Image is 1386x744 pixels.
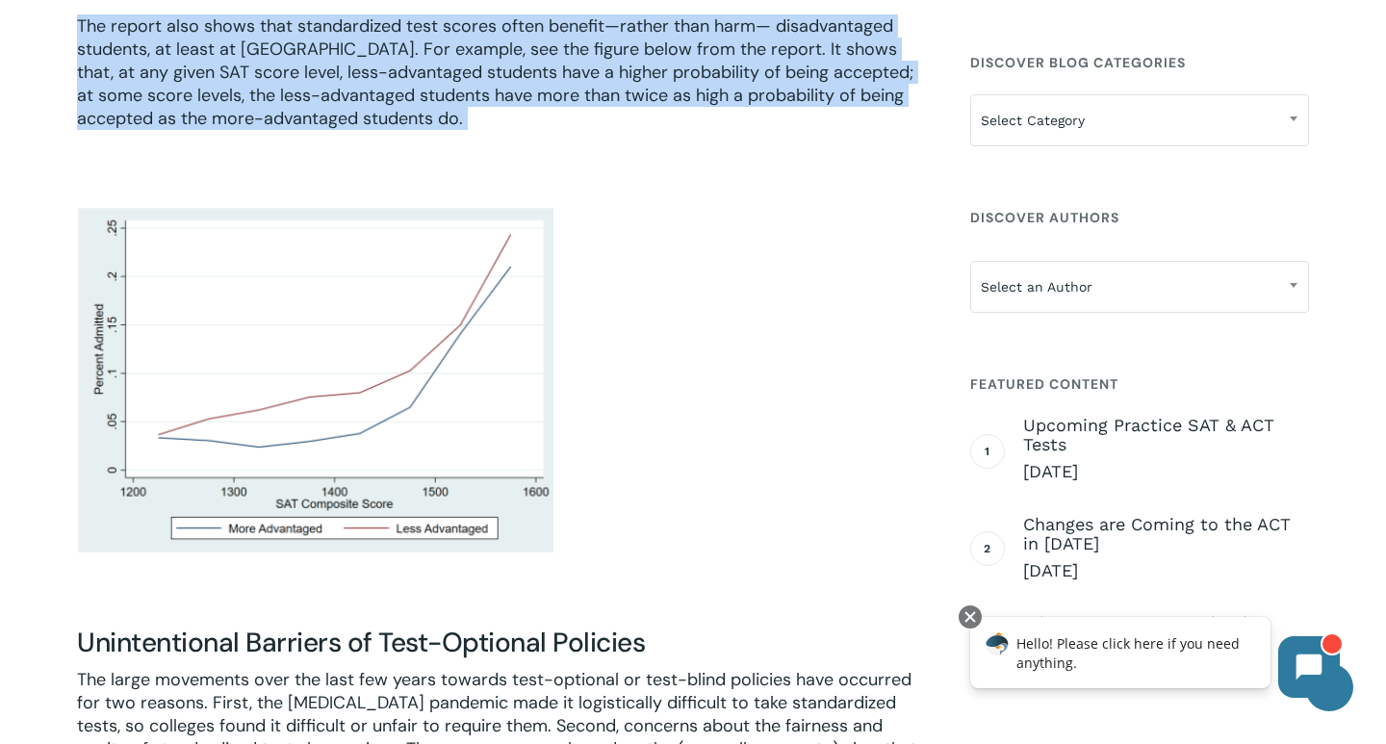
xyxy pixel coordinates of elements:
h4: Unintentional Barriers of Test-Optional Policies [77,626,920,660]
span: Upcoming Practice SAT & ACT Tests [1023,416,1309,454]
iframe: Chatbot [950,602,1359,717]
h4: Discover Blog Categories [970,45,1309,80]
span: Select an Author [971,267,1308,307]
h4: Featured Content [970,367,1309,401]
a: Changes are Coming to the ACT in [DATE] [DATE] [1023,515,1309,582]
a: Upcoming Practice SAT & ACT Tests [DATE] [1023,416,1309,483]
img: A line graph showing Percent (of students) Admitted versus SAT Composite Score for more advantage... [77,205,553,552]
span: Select Category [971,100,1308,141]
p: The report also shows that standardized test scores often benefit—rather than harm— disadvantaged... [77,14,920,156]
span: [DATE] [1023,559,1309,582]
span: Select Category [970,94,1309,146]
span: [DATE] [1023,460,1309,483]
span: Changes are Coming to the ACT in [DATE] [1023,515,1309,553]
span: Select an Author [970,261,1309,313]
h4: Discover Authors [970,200,1309,235]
